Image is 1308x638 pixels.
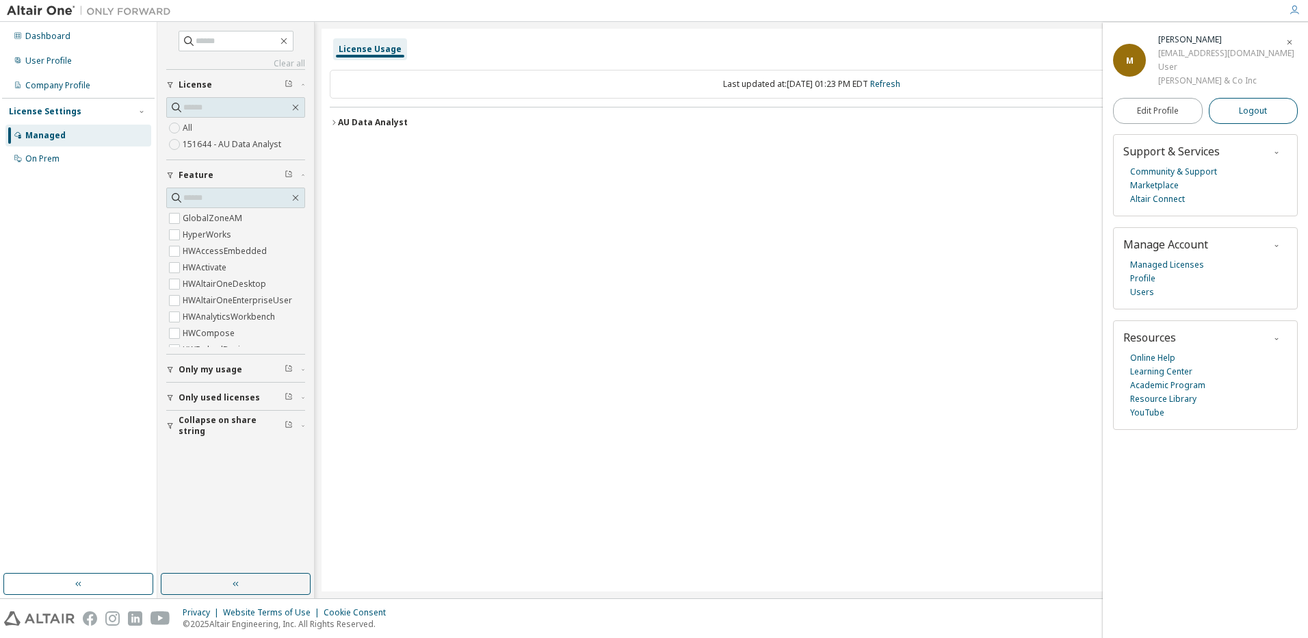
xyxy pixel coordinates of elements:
[166,355,305,385] button: Only my usage
[183,227,234,243] label: HyperWorks
[1130,379,1205,392] a: Academic Program
[1209,98,1298,124] button: Logout
[166,70,305,100] button: License
[183,259,229,276] label: HWActivate
[285,420,293,431] span: Clear filter
[339,44,402,55] div: License Usage
[183,210,245,227] label: GlobalZoneAM
[1123,330,1176,345] span: Resources
[338,117,408,128] div: AU Data Analyst
[1113,98,1203,124] a: Edit Profile
[1158,47,1294,60] div: [EMAIL_ADDRESS][DOMAIN_NAME]
[183,136,284,153] label: 151644 - AU Data Analyst
[1130,192,1185,206] a: Altair Connect
[25,80,90,91] div: Company Profile
[1123,144,1220,159] span: Support & Services
[179,415,285,437] span: Collapse on share string
[151,611,170,626] img: youtube.svg
[1130,392,1196,406] a: Resource Library
[25,55,72,66] div: User Profile
[4,611,75,626] img: altair_logo.svg
[179,170,213,181] span: Feature
[7,4,178,18] img: Altair One
[83,611,97,626] img: facebook.svg
[9,106,81,117] div: License Settings
[330,70,1293,99] div: Last updated at: [DATE] 01:23 PM EDT
[25,153,60,164] div: On Prem
[25,31,70,42] div: Dashboard
[183,292,295,309] label: HWAltairOneEnterpriseUser
[1158,33,1294,47] div: Mike Crosby
[183,342,247,358] label: HWEmbedBasic
[183,243,270,259] label: HWAccessEmbedded
[166,160,305,190] button: Feature
[183,325,237,342] label: HWCompose
[285,170,293,181] span: Clear filter
[25,130,66,141] div: Managed
[285,392,293,403] span: Clear filter
[285,364,293,375] span: Clear filter
[324,607,394,618] div: Cookie Consent
[330,107,1293,138] button: AU Data AnalystLicense ID: 151644
[1130,165,1217,179] a: Community & Support
[870,78,900,90] a: Refresh
[1126,55,1134,66] span: M
[1158,74,1294,88] div: [PERSON_NAME] & Co Inc
[166,58,305,69] a: Clear all
[1123,237,1208,252] span: Manage Account
[1130,258,1204,272] a: Managed Licenses
[1130,179,1179,192] a: Marketplace
[223,607,324,618] div: Website Terms of Use
[1130,272,1155,285] a: Profile
[1158,60,1294,74] div: User
[179,364,242,375] span: Only my usage
[183,276,269,292] label: HWAltairOneDesktop
[1130,351,1175,365] a: Online Help
[285,79,293,90] span: Clear filter
[183,120,195,136] label: All
[166,411,305,441] button: Collapse on share string
[179,392,260,403] span: Only used licenses
[1137,105,1179,116] span: Edit Profile
[105,611,120,626] img: instagram.svg
[183,309,278,325] label: HWAnalyticsWorkbench
[179,79,212,90] span: License
[1239,104,1267,118] span: Logout
[1130,285,1154,299] a: Users
[183,607,223,618] div: Privacy
[1130,365,1192,379] a: Learning Center
[183,618,394,630] p: © 2025 Altair Engineering, Inc. All Rights Reserved.
[128,611,142,626] img: linkedin.svg
[166,383,305,413] button: Only used licenses
[1130,406,1164,420] a: YouTube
